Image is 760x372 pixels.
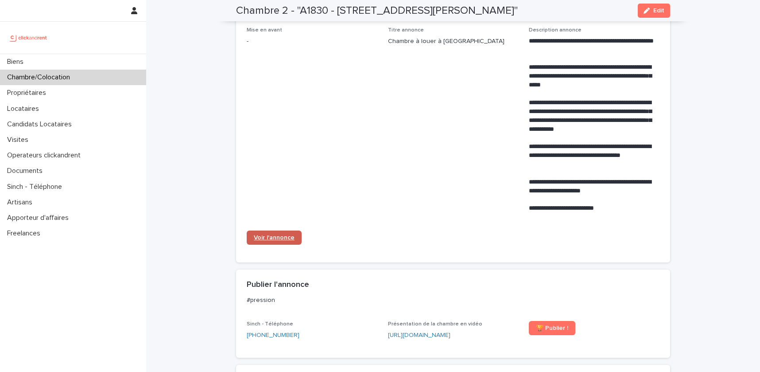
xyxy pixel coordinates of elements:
p: Chambre/Colocation [4,73,77,82]
a: 🏆 Publier ! [529,321,575,335]
p: Visites [4,136,35,144]
p: Documents [4,167,50,175]
p: Freelances [4,229,47,238]
span: Mise en avant [247,27,282,33]
button: Edit [638,4,670,18]
p: Operateurs clickandrent [4,151,88,160]
h2: Publier l'annonce [247,280,309,290]
a: [URL][DOMAIN_NAME] [388,332,450,338]
p: Biens [4,58,31,66]
span: Sinch - Téléphone [247,321,293,327]
p: Chambre à louer à [GEOGRAPHIC_DATA] [388,37,519,46]
p: Locataires [4,105,46,113]
span: Description annonce [529,27,582,33]
h2: Chambre 2 - "A1830 - [STREET_ADDRESS][PERSON_NAME]" [236,4,518,17]
span: 🏆 Publier ! [536,325,568,331]
ringoverc2c-84e06f14122c: Call with Ringover [247,332,299,338]
p: Propriétaires [4,89,53,97]
p: Artisans [4,198,39,207]
p: Sinch - Téléphone [4,183,69,191]
a: [PHONE_NUMBER] [247,331,299,340]
span: Titre annonce [388,27,424,33]
p: #pression [247,296,656,304]
span: Voir l'annonce [254,235,295,241]
p: Apporteur d'affaires [4,214,76,222]
p: - [247,37,377,46]
p: Candidats Locataires [4,120,79,129]
span: Edit [653,8,664,14]
span: Présentation de la chambre en vidéo [388,321,482,327]
ringoverc2c-number-84e06f14122c: [PHONE_NUMBER] [247,332,299,338]
a: Voir l'annonce [247,231,302,245]
img: UCB0brd3T0yccxBKYDjQ [7,29,50,47]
